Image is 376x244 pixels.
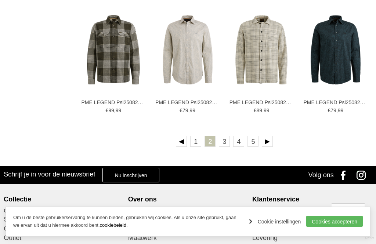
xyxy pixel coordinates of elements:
span: 99 [116,108,122,113]
a: Nu inschrijven [102,168,159,182]
a: Cookies accepteren [306,216,363,227]
div: Over ons [128,195,248,203]
span: 99 [264,108,270,113]
a: Veelgestelde vragen [252,206,372,215]
a: cookiebeleid [100,222,126,228]
a: 1 [190,136,201,147]
a: Facebook [336,166,354,184]
img: PME LEGEND Psi2508211 Overhemden [301,15,370,85]
span: € [180,108,182,113]
span: € [328,108,330,113]
a: 2 [205,136,216,147]
a: Nieuwsbrief [128,206,248,215]
p: Om u de beste gebruikerservaring te kunnen bieden, gebruiken wij cookies. Als u onze site gebruik... [13,214,242,229]
a: Divide [365,233,374,242]
a: Terug naar boven [332,204,365,237]
span: , [262,108,264,113]
a: PME LEGEND Psi2508211 Overhemden [155,99,220,106]
a: PME LEGEND Psi2508214 Overhemden [81,99,145,106]
span: , [114,108,116,113]
img: PME LEGEND Psi2508214 Overhemden [79,15,148,85]
a: 4 [233,136,244,147]
a: Cookie instellingen [249,216,301,227]
span: € [105,108,108,113]
img: PME LEGEND Psi2508205 Overhemden [227,15,296,85]
span: 99 [189,108,195,113]
span: , [336,108,338,113]
div: Collectie [4,195,124,203]
span: € [254,108,257,113]
a: Instagram [354,166,372,184]
span: 79 [330,108,336,113]
div: Volg ons [308,166,334,184]
img: PME LEGEND Psi2508211 Overhemden [153,15,223,85]
span: , [188,108,189,113]
span: 79 [182,108,188,113]
a: Levering [252,233,372,243]
span: 89 [257,108,263,113]
a: 3 [219,136,230,147]
a: Maatwerk [128,233,248,243]
div: Klantenservice [252,195,372,203]
a: Outlet [4,233,124,243]
span: 99 [108,108,114,113]
a: PME LEGEND Psi2508205 Overhemden [229,99,294,106]
a: PME LEGEND Psi2508211 Overhemden [303,99,368,106]
a: collectie [4,206,124,215]
h3: Schrijf je in voor de nieuwsbrief [4,170,95,178]
a: 5 [247,136,258,147]
span: 99 [338,108,344,113]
